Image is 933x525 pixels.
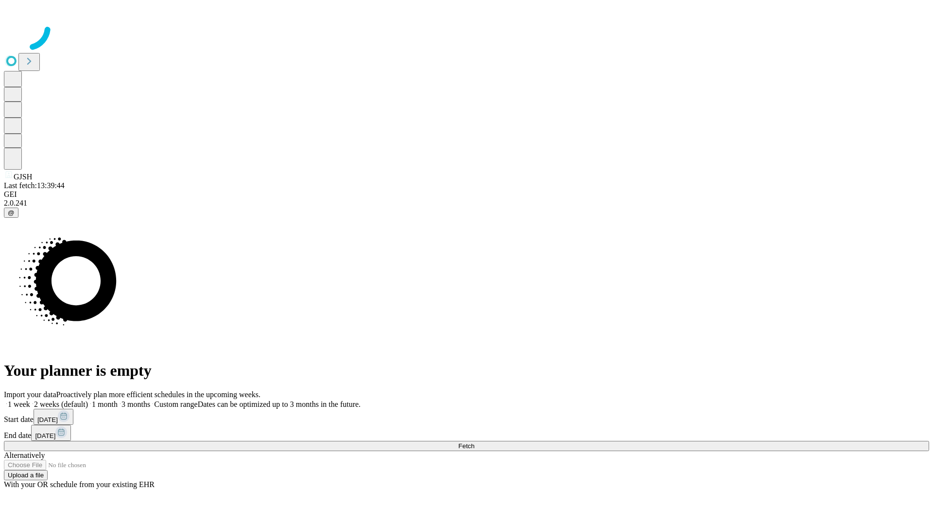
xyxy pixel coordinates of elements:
[34,409,73,425] button: [DATE]
[8,400,30,408] span: 1 week
[4,470,48,480] button: Upload a file
[14,173,32,181] span: GJSH
[34,400,88,408] span: 2 weeks (default)
[4,181,65,190] span: Last fetch: 13:39:44
[92,400,118,408] span: 1 month
[4,441,929,451] button: Fetch
[37,416,58,423] span: [DATE]
[35,432,55,439] span: [DATE]
[4,480,155,489] span: With your OR schedule from your existing EHR
[121,400,150,408] span: 3 months
[8,209,15,216] span: @
[4,362,929,380] h1: Your planner is empty
[4,208,18,218] button: @
[31,425,71,441] button: [DATE]
[4,409,929,425] div: Start date
[154,400,197,408] span: Custom range
[458,442,474,450] span: Fetch
[4,199,929,208] div: 2.0.241
[56,390,260,399] span: Proactively plan more efficient schedules in the upcoming weeks.
[4,425,929,441] div: End date
[4,190,929,199] div: GEI
[4,390,56,399] span: Import your data
[198,400,361,408] span: Dates can be optimized up to 3 months in the future.
[4,451,45,459] span: Alternatively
